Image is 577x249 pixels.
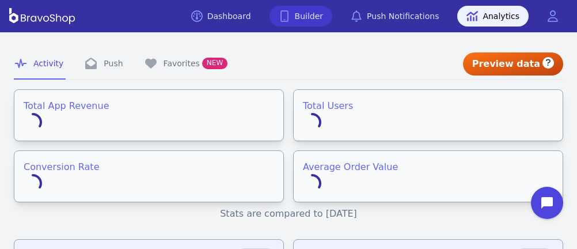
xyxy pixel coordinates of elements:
[303,161,398,172] span: Average Order Value
[202,58,227,69] span: NEW
[182,6,260,27] a: Dashboard
[341,6,448,27] a: Push Notifications
[269,6,333,27] a: Builder
[24,100,109,111] span: Total App Revenue
[463,52,563,76] div: Preview data
[84,48,125,80] a: Push
[14,48,66,80] a: Activity
[24,161,99,172] span: Conversion Rate
[144,48,230,80] a: FavoritesNEW
[457,6,529,27] a: Analytics
[14,48,463,80] nav: Tabs
[14,207,563,221] div: Stats are compared to [DATE]
[303,100,353,111] span: Total Users
[9,8,75,24] img: BravoShop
